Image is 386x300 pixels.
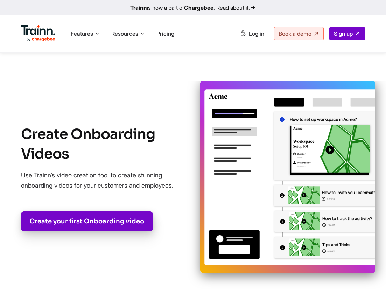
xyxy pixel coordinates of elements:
b: Chargebee [184,4,213,11]
span: Resources [111,30,138,37]
a: Create your first Onboarding video [21,211,153,231]
span: Book a demo [279,30,311,37]
span: Features [71,30,93,37]
iframe: Chat Widget [351,266,386,300]
span: Sign up [334,30,353,37]
h1: Create Onboarding Videos [21,125,189,164]
p: Use Trainn’s video creation tool to create stunning onboarding videos for your customers and empl... [21,170,189,190]
a: Sign up [329,27,365,40]
span: Log in [249,30,264,37]
img: Trainn Logo [21,25,55,42]
img: create training videos online | Trainn [200,81,375,273]
a: Pricing [156,30,174,37]
b: Trainn [130,4,147,11]
a: Book a demo [274,27,324,40]
a: Log in [236,27,268,40]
